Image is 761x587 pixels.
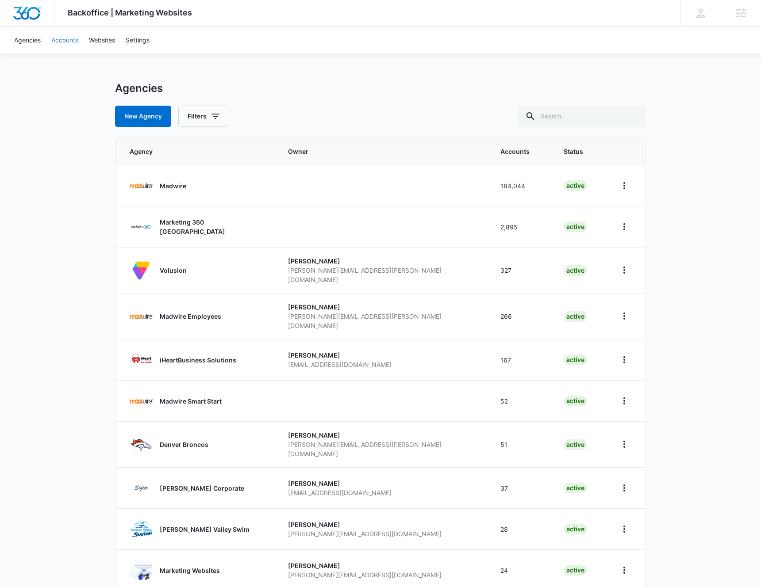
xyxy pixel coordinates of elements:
[160,312,221,321] p: Madwire Employees
[160,484,244,493] p: [PERSON_NAME] Corporate
[160,355,236,365] p: iHeartBusiness Solutions
[518,106,646,127] input: Search
[490,380,553,421] td: 52
[130,147,254,156] span: Agency
[617,522,631,536] button: Home
[490,339,553,380] td: 167
[288,256,479,266] p: [PERSON_NAME]
[84,27,120,53] a: Websites
[617,437,631,451] button: Home
[490,165,553,206] td: 184,044
[115,82,163,95] h1: Agencies
[288,479,479,488] p: [PERSON_NAME]
[490,508,553,549] td: 28
[130,348,267,371] a: iHeartBusiness Solutions
[130,476,267,499] a: [PERSON_NAME] Corporate
[564,311,587,322] div: active
[288,312,479,330] p: [PERSON_NAME][EMAIL_ADDRESS][PERSON_NAME][DOMAIN_NAME]
[617,353,631,367] button: Home
[160,266,187,275] p: Volusion
[564,439,587,450] div: active
[564,265,587,276] div: active
[288,488,479,497] p: [EMAIL_ADDRESS][DOMAIN_NAME]
[617,394,631,408] button: Home
[130,389,267,412] a: Madwire Smart Start
[130,215,267,238] a: Marketing 360 [GEOGRAPHIC_DATA]
[130,174,267,197] a: Madwire
[490,467,553,508] td: 37
[288,440,479,458] p: [PERSON_NAME][EMAIL_ADDRESS][PERSON_NAME][DOMAIN_NAME]
[288,520,479,529] p: [PERSON_NAME]
[130,433,267,456] a: Denver Broncos
[288,561,479,570] p: [PERSON_NAME]
[46,27,84,53] a: Accounts
[68,8,192,17] span: Backoffice | Marketing Websites
[160,181,186,191] p: Madwire
[564,396,587,406] div: active
[160,525,250,534] p: [PERSON_NAME] Valley Swim
[564,221,587,232] div: active
[130,259,267,282] a: Volusion
[288,266,479,284] p: [PERSON_NAME][EMAIL_ADDRESS][PERSON_NAME][DOMAIN_NAME]
[490,206,553,247] td: 2,895
[490,247,553,293] td: 327
[288,147,479,156] span: Owner
[288,570,479,579] p: [PERSON_NAME][EMAIL_ADDRESS][DOMAIN_NAME]
[288,302,479,312] p: [PERSON_NAME]
[288,431,479,440] p: [PERSON_NAME]
[130,559,267,582] a: Marketing Websites
[130,518,267,541] a: [PERSON_NAME] Valley Swim
[160,440,208,449] p: Denver Broncos
[617,220,631,234] button: Home
[564,354,587,365] div: active
[500,147,530,156] span: Accounts
[564,524,587,534] div: active
[490,293,553,339] td: 266
[120,27,155,53] a: Settings
[617,179,631,193] button: Home
[115,106,171,127] a: New Agency
[564,180,587,191] div: active
[564,483,587,493] div: active
[178,106,228,127] button: Filters
[130,305,267,328] a: Madwire Employees
[9,27,46,53] a: Agencies
[617,481,631,495] button: Home
[617,263,631,277] button: Home
[490,421,553,467] td: 51
[564,565,587,576] div: active
[288,351,479,360] p: [PERSON_NAME]
[617,309,631,323] button: Home
[160,217,267,236] p: Marketing 360 [GEOGRAPHIC_DATA]
[617,563,631,577] button: Home
[564,147,583,156] span: Status
[288,360,479,369] p: [EMAIL_ADDRESS][DOMAIN_NAME]
[160,566,220,575] p: Marketing Websites
[288,529,479,538] p: [PERSON_NAME][EMAIL_ADDRESS][DOMAIN_NAME]
[160,396,222,406] p: Madwire Smart Start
